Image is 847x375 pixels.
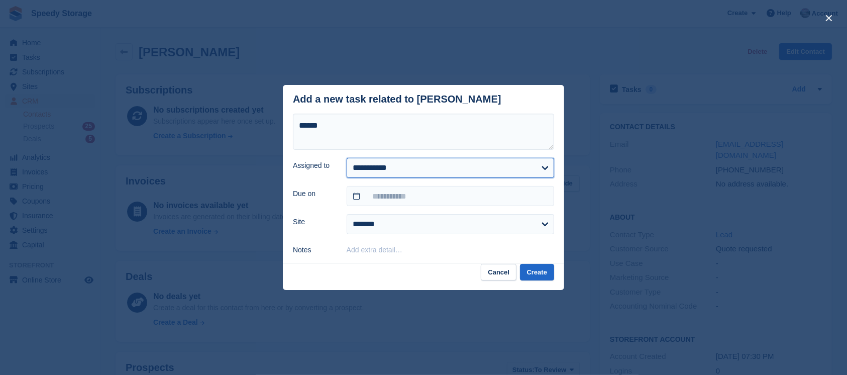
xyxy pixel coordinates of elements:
label: Due on [293,189,335,199]
button: Add extra detail… [347,246,402,254]
button: Cancel [481,264,516,280]
label: Assigned to [293,160,335,171]
button: Create [520,264,554,280]
button: close [821,10,837,26]
label: Site [293,217,335,227]
label: Notes [293,245,335,255]
div: Add a new task related to [PERSON_NAME] [293,93,501,105]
